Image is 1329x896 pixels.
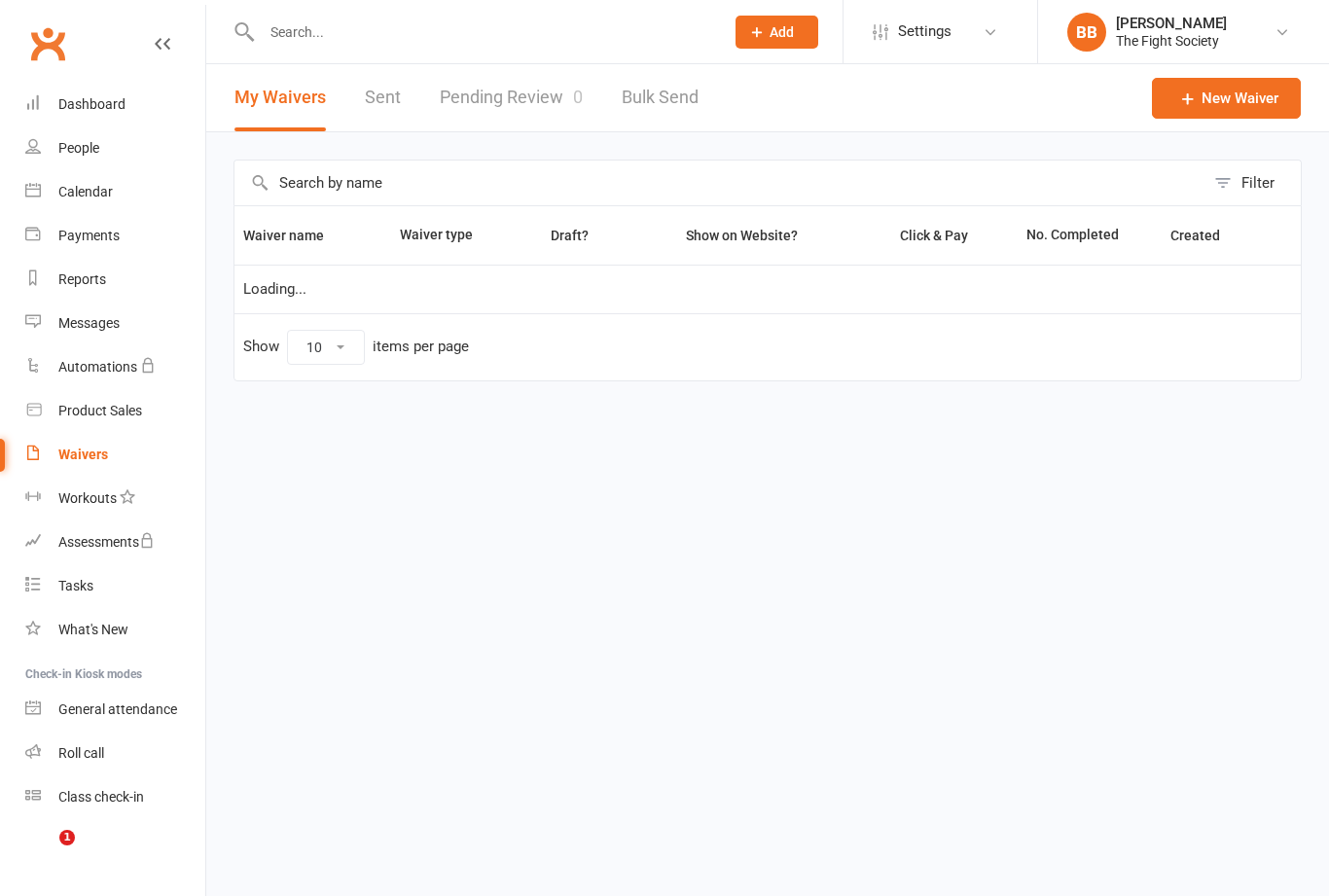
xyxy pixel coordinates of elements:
span: 0 [573,87,583,107]
button: Filter [1204,161,1301,205]
iframe: Intercom live chat [19,830,66,877]
a: Workouts [25,477,205,520]
div: Roll call [58,745,104,761]
span: Settings [898,10,952,54]
div: Show [243,330,469,365]
div: [PERSON_NAME] [1116,15,1227,32]
div: Automations [58,359,137,375]
a: General attendance kiosk mode [25,688,205,732]
button: Show on Website? [668,224,819,247]
button: Waiver name [243,224,345,247]
td: Loading... [234,265,1301,313]
div: items per page [373,339,469,355]
input: Search by name [234,161,1204,205]
div: Class check-in [58,789,144,805]
div: Tasks [58,578,93,593]
div: Messages [58,315,120,331]
span: Waiver name [243,228,345,243]
div: People [58,140,99,156]
div: Waivers [58,447,108,462]
a: Class kiosk mode [25,775,205,819]
a: Clubworx [23,19,72,68]
span: Draft? [551,228,589,243]
a: Messages [25,302,205,345]
div: Dashboard [58,96,126,112]
button: Add [736,16,818,49]
a: Tasks [25,564,205,608]
th: Waiver type [391,206,510,265]
a: Reports [25,258,205,302]
a: Waivers [25,433,205,477]
div: Reports [58,271,106,287]
span: Show on Website? [686,228,798,243]
a: Sent [365,64,401,131]
a: Automations [25,345,205,389]
a: Product Sales [25,389,205,433]
a: Assessments [25,520,205,564]
span: Click & Pay [900,228,968,243]
a: People [25,126,205,170]
span: 1 [59,830,75,845]
div: Filter [1241,171,1275,195]
a: What's New [25,608,205,652]
div: What's New [58,622,128,637]
a: Dashboard [25,83,205,126]
button: My Waivers [234,64,326,131]
span: Created [1170,228,1241,243]
div: General attendance [58,701,177,717]
th: No. Completed [1018,206,1162,265]
button: Click & Pay [882,224,989,247]
div: The Fight Society [1116,32,1227,50]
a: Calendar [25,170,205,214]
a: Pending Review0 [440,64,583,131]
span: Add [770,24,794,40]
button: Created [1170,224,1241,247]
div: BB [1067,13,1106,52]
button: Draft? [533,224,610,247]
div: Payments [58,228,120,243]
a: Roll call [25,732,205,775]
div: Calendar [58,184,113,199]
div: Workouts [58,490,117,506]
a: Bulk Send [622,64,699,131]
input: Search... [256,18,710,46]
div: Assessments [58,534,155,550]
a: Payments [25,214,205,258]
div: Product Sales [58,403,142,418]
a: New Waiver [1152,78,1301,119]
